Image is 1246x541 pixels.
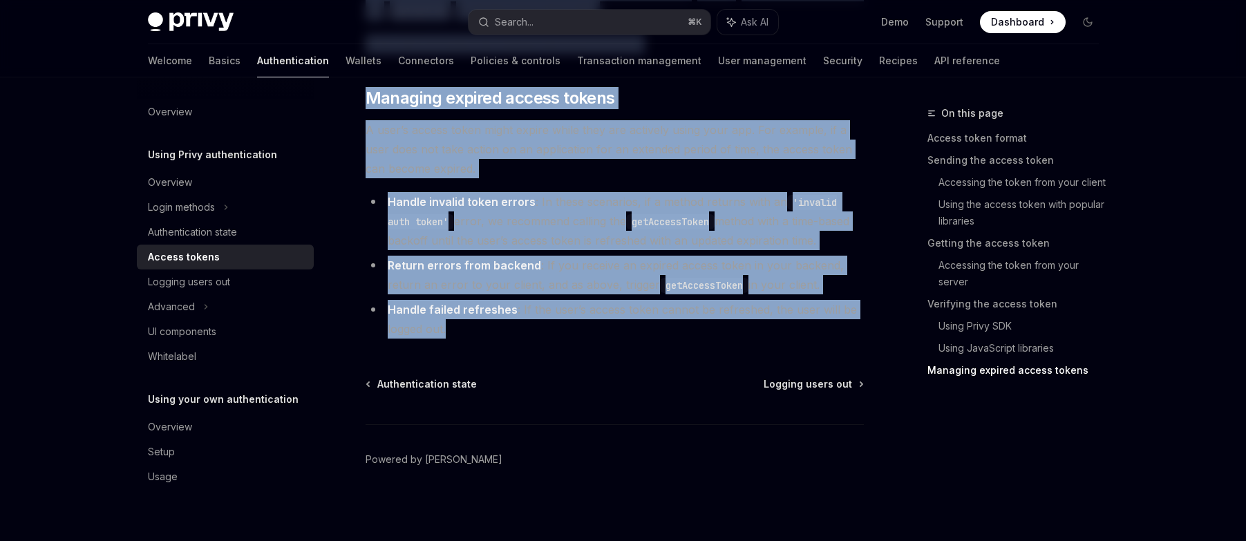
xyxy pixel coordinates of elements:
a: Connectors [398,44,454,77]
a: Using the access token with popular libraries [938,193,1110,232]
div: Overview [148,174,192,191]
a: Overview [137,170,314,195]
div: Authentication state [148,224,237,240]
a: User management [718,44,806,77]
a: Overview [137,415,314,439]
a: Whitelabel [137,344,314,369]
a: API reference [934,44,1000,77]
div: Usage [148,468,178,485]
a: Access tokens [137,245,314,269]
div: Overview [148,419,192,435]
a: Wallets [346,44,381,77]
div: Access tokens [148,249,220,265]
code: 'invalid auth token' [388,195,837,229]
div: Whitelabel [148,348,196,365]
a: Authentication state [367,377,477,391]
button: Toggle dark mode [1077,11,1099,33]
div: Advanced [148,298,195,315]
a: Overview [137,99,314,124]
strong: Return errors from backend [388,258,541,272]
div: UI components [148,323,216,340]
a: Logging users out [137,269,314,294]
a: Managing expired access tokens [927,359,1110,381]
a: Authentication [257,44,329,77]
div: Search... [495,14,534,30]
a: Using JavaScript libraries [938,337,1110,359]
span: On this page [941,105,1003,122]
a: Dashboard [980,11,1066,33]
a: Access token format [927,127,1110,149]
span: Dashboard [991,15,1044,29]
strong: Handle invalid token errors [388,195,536,209]
a: Welcome [148,44,192,77]
span: Authentication state [377,377,477,391]
a: Recipes [879,44,918,77]
a: Accessing the token from your server [938,254,1110,293]
div: Setup [148,444,175,460]
button: Ask AI [717,10,778,35]
span: Managing expired access tokens [366,87,615,109]
a: Verifying the access token [927,293,1110,315]
li: : If you receive an expired access token in your backend, return an error to your client, and as ... [366,256,864,294]
a: Authentication state [137,220,314,245]
h5: Using your own authentication [148,391,299,408]
a: Powered by [PERSON_NAME] [366,453,502,466]
h5: Using Privy authentication [148,146,277,163]
a: Support [925,15,963,29]
a: Using Privy SDK [938,315,1110,337]
a: Setup [137,439,314,464]
span: ⌘ K [688,17,702,28]
li: : If the user’s access token cannot be refreshed, the user will be logged out. [366,300,864,339]
span: A user’s access token might expire while they are actively using your app. For example, if a user... [366,120,864,178]
a: Accessing the token from your client [938,171,1110,193]
span: Logging users out [764,377,852,391]
span: Ask AI [741,15,768,29]
a: Demo [881,15,909,29]
strong: Handle failed refreshes [388,303,518,316]
code: getAccessToken [660,278,748,293]
a: Policies & controls [471,44,560,77]
div: Logging users out [148,274,230,290]
img: dark logo [148,12,234,32]
a: Transaction management [577,44,701,77]
button: Search...⌘K [469,10,710,35]
a: Security [823,44,862,77]
code: getAccessToken [626,214,715,229]
a: UI components [137,319,314,344]
a: Sending the access token [927,149,1110,171]
a: Getting the access token [927,232,1110,254]
div: Overview [148,104,192,120]
div: Login methods [148,199,215,216]
a: Basics [209,44,240,77]
li: : In these scenarios, if a method returns with an error, we recommend calling the method with a t... [366,192,864,250]
a: Logging users out [764,377,862,391]
a: Usage [137,464,314,489]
